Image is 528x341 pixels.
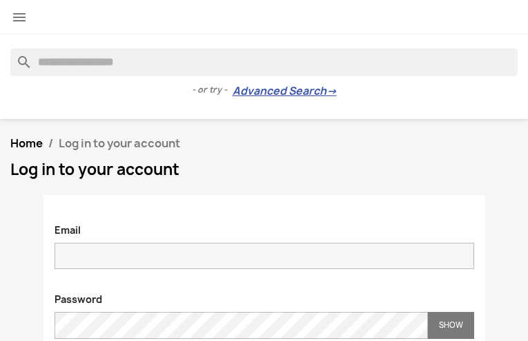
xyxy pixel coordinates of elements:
[10,48,518,76] input: Search
[10,48,27,65] i: search
[44,216,91,237] label: Email
[428,312,474,339] button: Show
[59,136,180,151] span: Log in to your account
[44,286,113,306] label: Password
[192,83,233,97] span: - or try -
[10,161,518,178] h1: Log in to your account
[11,9,28,26] i: 
[55,312,428,339] input: Password input
[326,84,337,98] span: →
[233,84,337,98] a: Advanced Search→
[10,136,43,151] a: Home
